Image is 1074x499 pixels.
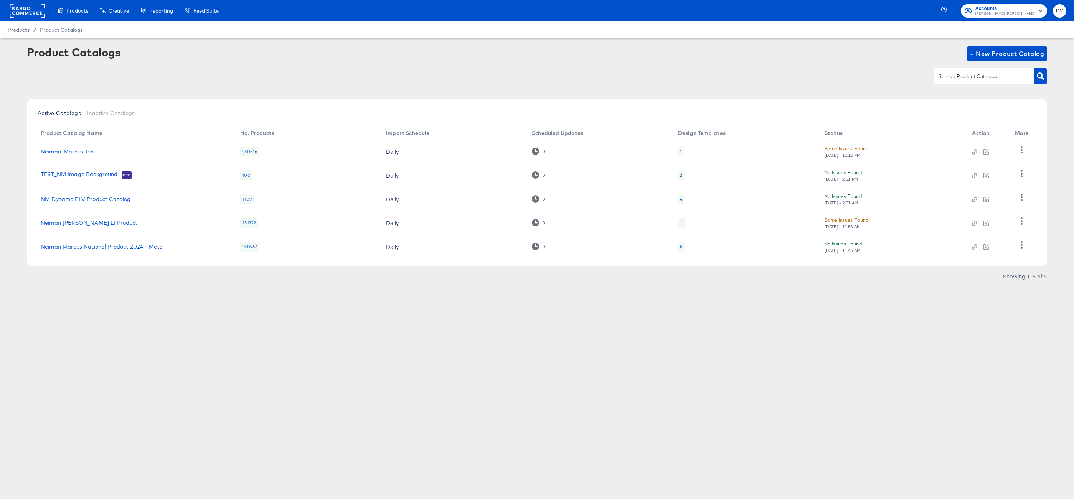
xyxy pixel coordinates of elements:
td: Daily [380,140,526,163]
a: Neiman Marcus National Product 2024 - Meta [41,244,163,250]
td: Daily [380,187,526,211]
div: Design Templates [678,130,726,136]
div: Scheduled Updates [532,130,584,136]
span: Reporting [149,8,173,14]
div: 0 [532,219,545,226]
div: 1 [680,148,682,155]
td: Daily [380,163,526,187]
div: 230967 [240,242,259,252]
span: Products [8,27,30,33]
div: 0 [532,148,545,155]
div: Product Catalog Name [41,130,102,136]
span: / [30,27,40,33]
div: 0 [532,171,545,179]
div: 2 [680,172,682,178]
div: 11 [680,220,684,226]
span: Accounts [975,5,1036,13]
th: Action [966,127,1009,140]
span: Inactive Catalogs [87,110,135,116]
span: Test [122,172,132,178]
a: Product Catalogs [40,27,82,33]
div: Product Catalogs [27,46,120,58]
div: 1 [678,147,684,156]
th: More [1009,127,1038,140]
div: 11 [678,218,686,228]
div: 0 [532,195,545,203]
button: + New Product Catalog [967,46,1047,61]
div: [DATE] - 11:53 AM [824,224,861,229]
span: + New Product Catalog [970,48,1044,59]
div: 0 [542,220,545,226]
div: Some Issues Found [824,216,869,224]
button: Some Issues Found[DATE] - 11:53 AM [824,216,869,229]
div: No. Products [240,130,274,136]
span: Products [66,8,88,14]
div: 8 [680,244,683,250]
div: 8 [678,242,685,252]
div: Import Schedule [386,130,429,136]
div: Showing 1–5 of 5 [1003,273,1047,279]
span: DV [1056,7,1063,15]
span: Creative [109,8,129,14]
a: NM Dynamo PLV Product Catalog [41,196,130,202]
div: 100 [240,170,252,180]
div: [DATE] - 12:12 PM [824,153,861,158]
div: 230816 [240,147,259,156]
div: 0 [532,243,545,250]
td: Daily [380,211,526,235]
div: 0 [542,196,545,202]
div: 4 [680,196,682,202]
div: 0 [542,244,545,249]
td: Daily [380,235,526,259]
th: Status [818,127,966,140]
div: 2 [678,170,684,180]
span: Active Catalogs [38,110,81,116]
button: DV [1053,4,1066,18]
a: Neiman_Marcus_Pin [41,148,94,155]
a: TEST_NM Image Background [41,171,118,179]
div: 1109 [240,194,254,204]
span: [PERSON_NAME] [PERSON_NAME] [975,11,1036,17]
div: 0 [542,173,545,178]
button: Accounts[PERSON_NAME] [PERSON_NAME] [961,4,1047,18]
a: Neiman [PERSON_NAME] LI Product [41,220,138,226]
div: Some Issues Found [824,145,869,153]
div: 231722 [240,218,258,228]
button: Some Issues Found[DATE] - 12:12 PM [824,145,869,158]
input: Search Product Catalogs [937,72,1019,81]
div: 4 [678,194,684,204]
span: Feed Suite [193,8,219,14]
div: 0 [542,149,545,154]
